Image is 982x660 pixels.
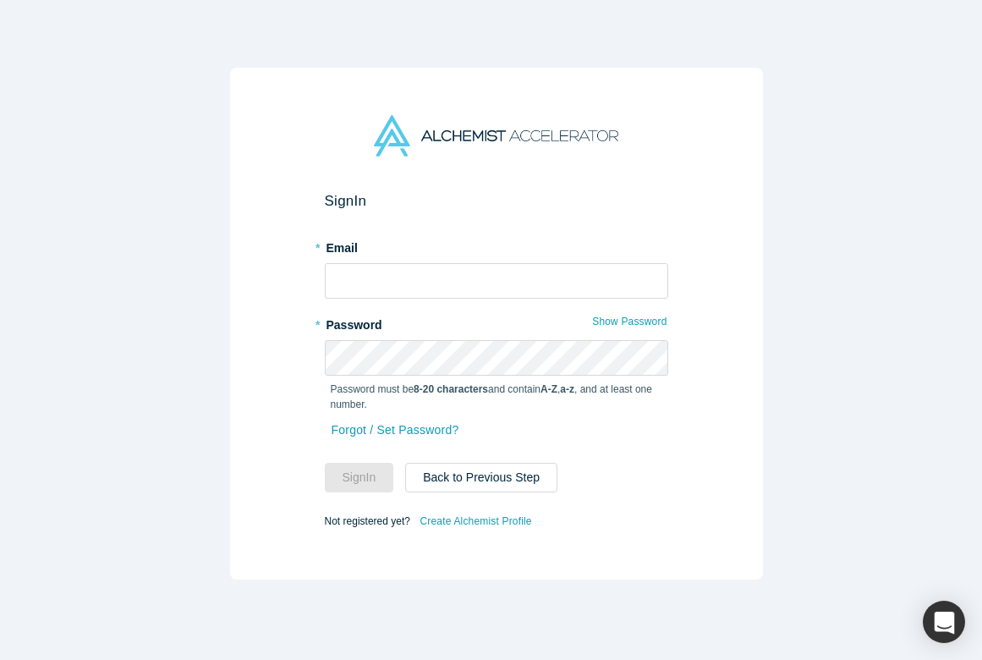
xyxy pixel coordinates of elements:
label: Password [325,311,668,334]
strong: A-Z [540,383,557,395]
strong: 8-20 characters [414,383,488,395]
button: Back to Previous Step [405,463,557,492]
img: Alchemist Accelerator Logo [374,115,617,157]
a: Forgot / Set Password? [331,415,460,445]
h2: Sign In [325,192,668,210]
span: Not registered yet? [325,514,410,526]
label: Email [325,234,668,257]
button: SignIn [325,463,394,492]
p: Password must be and contain , , and at least one number. [331,382,662,412]
button: Show Password [591,311,667,333]
strong: a-z [560,383,574,395]
a: Create Alchemist Profile [419,510,532,532]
